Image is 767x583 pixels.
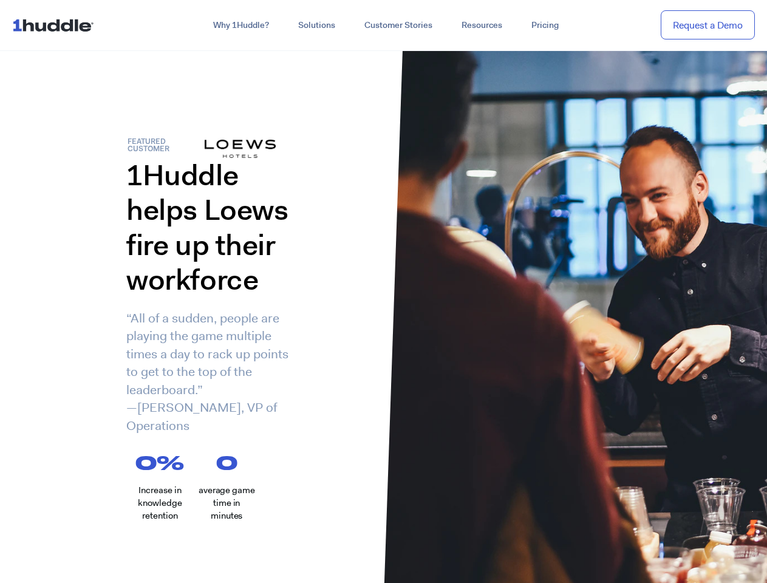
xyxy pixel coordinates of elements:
h1: 1Huddle helps Loews fire up their workforce [126,158,302,298]
span: 0 [135,453,157,472]
a: Why 1Huddle? [199,15,284,36]
a: Pricing [517,15,573,36]
h6: Featured customer [128,138,204,153]
a: Resources [447,15,517,36]
img: ... [12,13,99,36]
a: Request a Demo [661,10,755,40]
a: Customer Stories [350,15,447,36]
h2: average game time in minutes [198,484,256,522]
a: Solutions [284,15,350,36]
span: % [157,453,192,472]
p: Increase in knowledge retention [128,484,191,522]
span: 0 [216,453,237,472]
p: “All of a sudden, people are playing the game multiple times a day to rack up points to get to th... [126,310,302,435]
